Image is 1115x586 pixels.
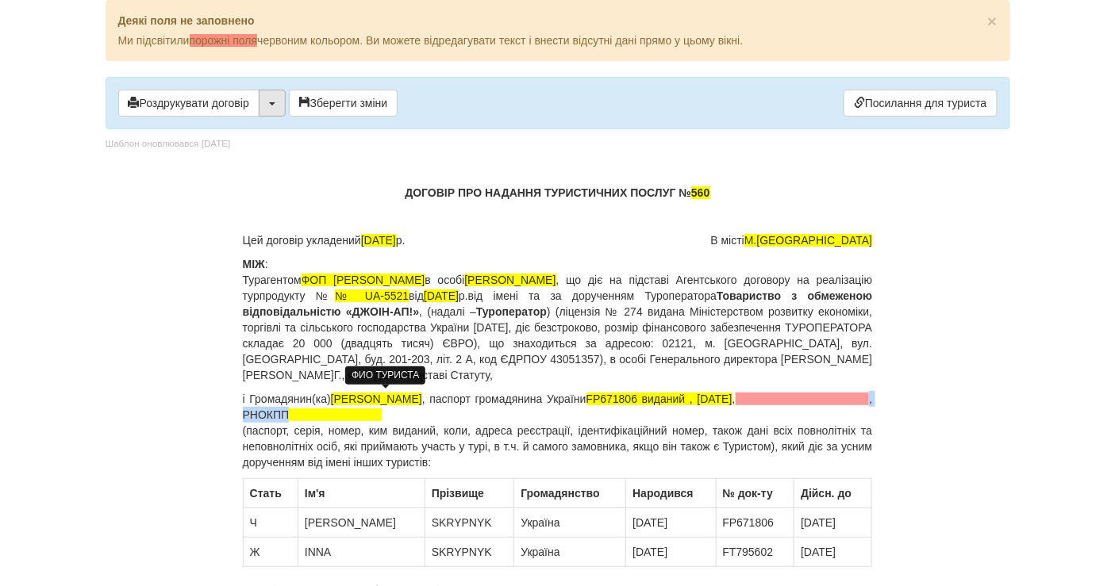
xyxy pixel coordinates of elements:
[514,508,626,538] td: Україна
[794,479,872,508] th: Дійсн. до
[691,186,709,199] span: 560
[425,479,514,508] th: Прiзвище
[711,232,873,248] span: В місті
[424,289,459,302] span: [DATE]
[794,508,872,538] td: [DATE]
[744,234,872,247] span: М.[GEOGRAPHIC_DATA]
[243,258,265,270] b: МІЖ
[243,256,873,383] p: : Турагентом в особі , що діє на підставі Агентського договору на реалізацію турпродукту № від р....
[716,538,794,567] td: FT795602
[243,538,298,567] td: Ж
[298,508,425,538] td: [PERSON_NAME]
[106,137,231,151] div: Шаблон оновлювався [DATE]
[345,366,425,385] div: ФИО ТУРИСТА
[190,34,258,47] span: порожні поля
[361,234,396,247] span: [DATE]
[464,274,556,286] span: [PERSON_NAME]
[716,479,794,508] th: № док-ту
[987,13,997,29] button: Close
[476,305,547,318] b: Туроператор
[289,90,398,117] button: Зберегти зміни
[425,508,514,538] td: SKRYPNYK
[716,508,794,538] td: FP671806
[794,538,872,567] td: [DATE]
[514,538,626,567] td: Україна
[626,538,716,567] td: [DATE]
[626,508,716,538] td: [DATE]
[626,479,716,508] th: Народився
[118,33,998,48] p: Ми підсвітили червоним кольором. Ви можете відредагувати текст і внести відсутні дані прямо у цьо...
[118,13,998,29] p: Деякі поля не заповнено
[335,289,409,302] span: № UA-5521
[243,479,298,508] th: Стать
[987,12,997,30] span: ×
[243,391,873,470] p: і Громадянин(ка) , паспорт громадянина України , , РНОКПП (паспорт, серія, номер, ким виданий, ко...
[298,538,425,567] td: INNA
[514,479,626,508] th: Громадянство
[243,232,406,248] span: Цей договір укладений р.
[243,508,298,538] td: Ч
[586,393,732,405] span: FP671806 виданий , [DATE]
[425,538,514,567] td: SKRYPNYK
[331,393,422,405] span: [PERSON_NAME]
[844,90,997,117] a: Посилання для туриста
[405,186,709,199] b: ДОГОВІР ПРО НАДАННЯ ТУРИСТИЧНИХ ПОСЛУГ №
[118,90,260,117] button: Роздрукувати договір
[302,274,425,286] span: ФОП [PERSON_NAME]
[298,479,425,508] th: Ім'я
